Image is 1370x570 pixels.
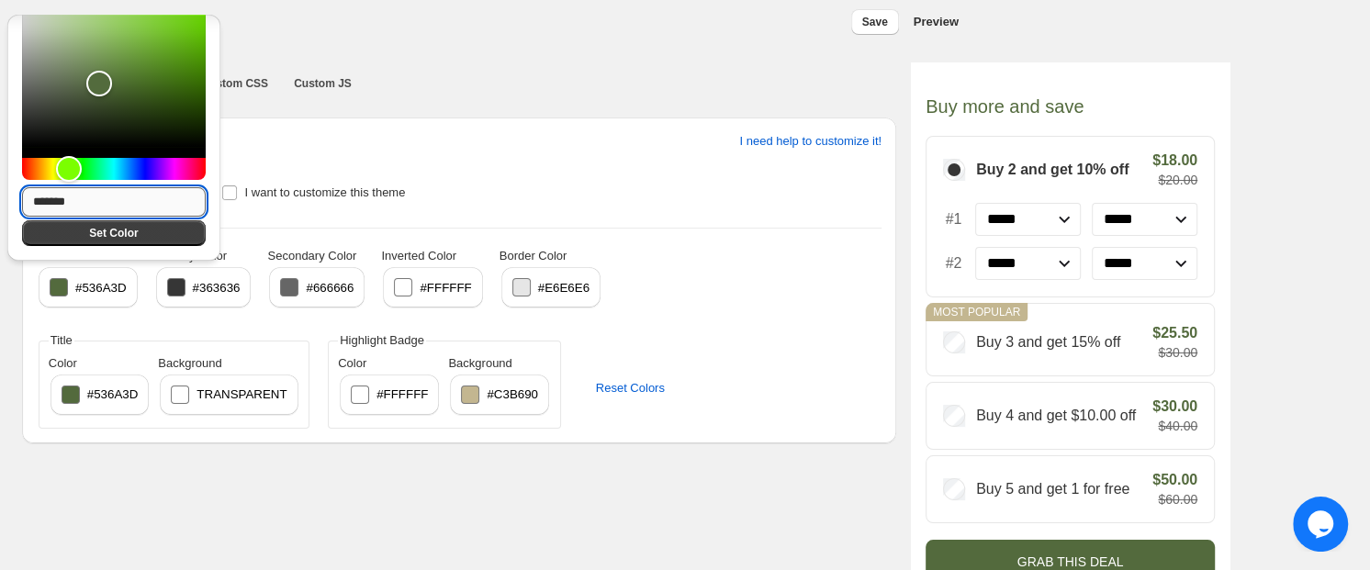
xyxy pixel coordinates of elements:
input: Buy 3 and get 15% off [943,331,965,353]
span: Save [862,15,888,29]
div: #C3B690 [487,387,538,401]
div: Total savings [1136,473,1197,506]
span: #1 [943,210,964,229]
span: Buy 4 and get $10.00 off [976,407,1136,424]
div: #536A3D [87,387,139,401]
input: Buy 5 and get 1 for free [943,478,965,500]
div: Total savings [1136,153,1197,186]
legend: Title [49,331,74,350]
span: Background [448,356,511,370]
span: Color [338,356,366,370]
span: Buy 5 and get 1 for free [976,480,1129,497]
h4: Buy more and save [926,97,1084,116]
span: $30.00 [1152,346,1197,359]
span: $40.00 [1152,419,1197,432]
span: Buy 3 and get 15% off [976,333,1120,351]
button: #666666 [269,267,365,307]
span: $25.50 [1152,326,1197,341]
div: Total savings [1136,399,1197,432]
span: Secondary Color [267,249,356,263]
input: Buy 2 and get 10% off [943,159,965,181]
span: Border Color [500,249,567,263]
span: Custom JS [294,76,352,91]
span: $60.00 [1152,493,1197,506]
legend: Highlight Badge [338,331,426,350]
div: #FFFFFF [420,281,471,295]
input: Buy 4 and get $10.00 off [943,405,965,427]
button: #536A3D [51,374,150,415]
div: #E6E6E6 [538,281,590,295]
div: Total savings [1136,326,1197,359]
span: $30.00 [1152,399,1197,414]
div: #536A3D [75,281,127,295]
h2: Theme [37,132,739,151]
span: $50.00 [1152,473,1197,487]
button: #FFFFFF [340,374,439,415]
div: By clicking you are reseting to the selected theme colors. [578,331,665,429]
button: #FFFFFF [383,267,482,307]
div: Hue [22,158,206,180]
button: Add variant [728,126,893,157]
button: #363636 [156,267,252,307]
span: #2 [943,254,964,273]
span: I want to customize this theme [245,185,406,199]
span: Reset Colors [596,381,665,396]
span: Buy 2 and get 10% off [976,161,1129,178]
span: $18.00 [1152,153,1197,168]
h2: Preview [914,13,959,31]
iframe: chat widget [1293,497,1352,552]
div: #FFFFFF [376,387,428,401]
button: #E6E6E6 [501,267,601,307]
span: Custom CSS [201,76,268,91]
button: Set Color [22,220,206,246]
button: #536A3D [39,267,138,307]
button: #C3B690 [450,374,549,415]
span: Set Color [89,226,138,240]
div: #666666 [306,281,354,295]
button: Reset Colors [585,375,676,401]
span: Color [49,356,77,370]
button: Save [851,9,899,35]
span: Inverted Color [381,249,456,263]
button: transparent [160,374,298,415]
span: $20.00 [1152,173,1197,186]
div: transparent [197,387,286,401]
span: Background [158,356,221,370]
span: I need help to customize it! [739,134,882,149]
div: #363636 [193,281,241,295]
h5: MOST POPULAR [933,307,1020,318]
